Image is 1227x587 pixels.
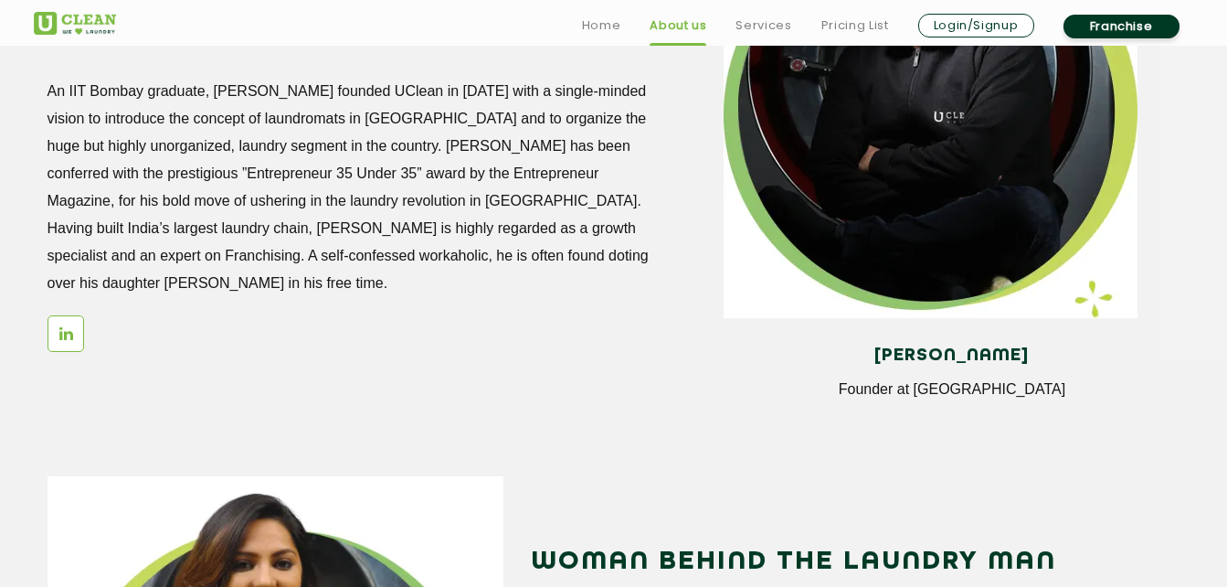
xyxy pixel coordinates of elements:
img: UClean Laundry and Dry Cleaning [34,12,116,35]
a: About us [650,15,706,37]
a: Services [735,15,791,37]
a: Pricing List [821,15,889,37]
p: An IIT Bombay graduate, [PERSON_NAME] founded UClean in [DATE] with a single-minded vision to int... [48,78,651,297]
a: Login/Signup [918,14,1034,37]
h2: WOMAN BEHIND THE LAUNDRY MAN [531,540,1135,584]
p: Founder at [GEOGRAPHIC_DATA] [737,381,1166,398]
h4: [PERSON_NAME] [737,346,1166,366]
a: Franchise [1063,15,1179,38]
a: Home [582,15,621,37]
